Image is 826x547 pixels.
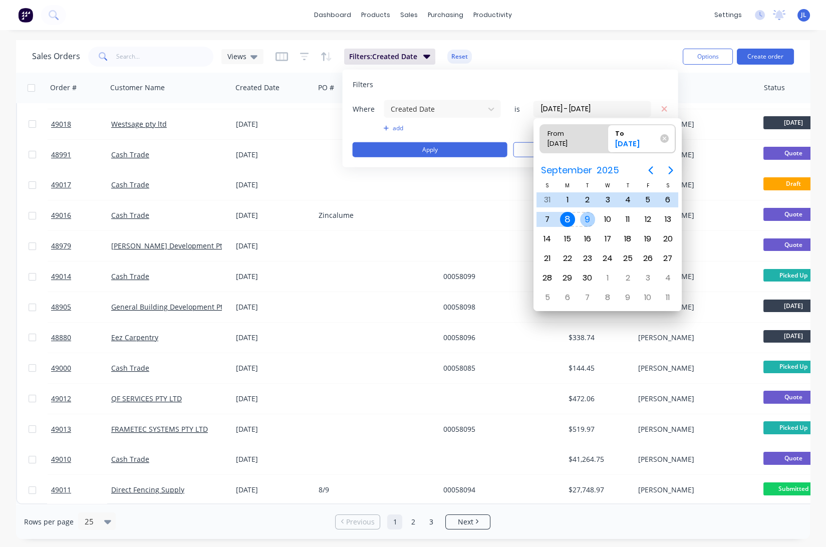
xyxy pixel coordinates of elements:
div: [PERSON_NAME] [638,271,749,282]
span: 49017 [51,180,71,190]
div: [PERSON_NAME] [638,150,749,160]
span: 49000 [51,363,71,373]
div: [DATE] [236,241,311,251]
div: Order # [50,83,77,93]
a: Cash Trade [111,271,149,281]
div: F [638,181,658,190]
div: Monday, October 6, 2025 [560,290,575,305]
div: Friday, October 3, 2025 [640,270,655,286]
div: Friday, September 19, 2025 [640,231,655,246]
div: Friday, October 10, 2025 [640,290,655,305]
a: Page 1 is your current page [387,514,402,529]
span: Where [353,104,383,114]
button: Create order [737,49,794,65]
div: Customer Name [110,83,165,93]
div: Sunday, September 14, 2025 [540,231,555,246]
div: [PERSON_NAME] [638,394,749,404]
span: 48979 [51,241,71,251]
div: Tuesday, September 16, 2025 [580,231,595,246]
span: Quote [763,452,823,464]
div: Saturday, September 6, 2025 [660,192,675,207]
div: 00058094 [443,485,555,495]
div: M [558,181,578,190]
div: S [658,181,678,190]
a: 49013 [51,414,111,444]
a: Cash Trade [111,180,149,189]
span: Quote [763,147,823,159]
span: 49012 [51,394,71,404]
div: [PERSON_NAME] [638,180,749,190]
span: Previous [346,517,375,527]
span: 48905 [51,302,71,312]
button: September2025 [534,161,625,179]
div: [PERSON_NAME] [638,333,749,343]
div: Tuesday, October 7, 2025 [580,290,595,305]
div: Wednesday, September 24, 2025 [600,251,615,266]
div: Wednesday, September 3, 2025 [600,192,615,207]
div: [DATE] [611,139,662,153]
div: products [356,8,395,23]
div: [DATE] [543,139,595,153]
a: Cash Trade [111,363,149,373]
div: Zincalume [319,210,430,220]
div: [DATE] [236,210,311,220]
span: Filters [353,80,373,90]
span: Rows per page [24,517,74,527]
div: From [543,125,595,139]
a: Page 3 [423,514,438,529]
div: T [618,181,638,190]
a: 48979 [51,231,111,261]
a: Previous page [336,517,380,527]
div: Sunday, September 21, 2025 [540,251,555,266]
span: is [507,104,527,114]
button: Previous page [641,160,661,180]
div: Sunday, September 7, 2025 [540,212,555,227]
div: Wednesday, October 8, 2025 [600,290,615,305]
span: 49011 [51,485,71,495]
div: [DATE] [236,119,311,129]
span: Draft [763,177,823,190]
a: 48991 [51,140,111,170]
div: Saturday, October 11, 2025 [660,290,675,305]
span: 49010 [51,454,71,464]
button: Apply [353,142,507,157]
a: 49016 [51,200,111,230]
span: Quote [763,208,823,220]
div: Thursday, October 9, 2025 [620,290,635,305]
span: Filters: Created Date [349,52,417,62]
a: [PERSON_NAME] Development Pty Ltd [111,241,238,250]
div: Thursday, September 25, 2025 [620,251,635,266]
div: settings [709,8,747,23]
span: [DATE] [763,300,823,312]
a: 49000 [51,353,111,383]
a: 48905 [51,292,111,322]
a: Westsage pty ltd [111,119,167,129]
div: 8/9 [319,485,430,495]
div: W [598,181,618,190]
div: [PERSON_NAME] [638,302,749,312]
div: Wednesday, October 1, 2025 [600,270,615,286]
div: Monday, September 8, 2025 [560,212,575,227]
a: 49017 [51,170,111,200]
div: [DATE] [236,333,311,343]
div: Created Date [235,83,280,93]
div: Monday, September 22, 2025 [560,251,575,266]
div: Monday, September 1, 2025 [560,192,575,207]
div: sales [395,8,423,23]
div: [PERSON_NAME] [638,454,749,464]
span: Quote [763,391,823,403]
div: Friday, September 12, 2025 [640,212,655,227]
a: Eez Carpentry [111,333,158,342]
div: PO # [318,83,334,93]
div: $41,264.75 [569,454,627,464]
span: Picked Up [763,421,823,434]
div: [DATE] [236,424,311,434]
div: Saturday, September 20, 2025 [660,231,675,246]
span: Picked Up [763,269,823,282]
div: Thursday, September 4, 2025 [620,192,635,207]
div: Wednesday, September 17, 2025 [600,231,615,246]
div: $472.06 [569,394,627,404]
div: [DATE] [236,302,311,312]
div: Tuesday, September 23, 2025 [580,251,595,266]
span: 48880 [51,333,71,343]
